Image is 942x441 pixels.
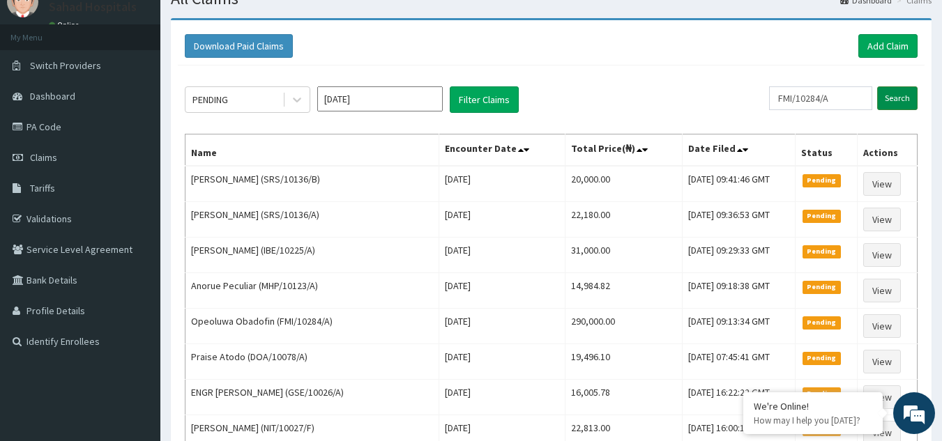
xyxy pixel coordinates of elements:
[683,309,796,344] td: [DATE] 09:13:34 GMT
[754,400,872,412] div: We're Online!
[863,350,901,373] a: View
[30,59,101,72] span: Switch Providers
[796,134,858,167] th: Status
[439,309,565,344] td: [DATE]
[439,273,565,309] td: [DATE]
[7,293,266,342] textarea: Type your message and hit 'Enter'
[803,281,841,293] span: Pending
[30,90,75,102] span: Dashboard
[185,166,439,202] td: [PERSON_NAME] (SRS/10136/B)
[803,352,841,364] span: Pending
[565,380,683,415] td: 16,005.78
[877,86,918,110] input: Search
[185,134,439,167] th: Name
[565,344,683,380] td: 19,496.10
[185,34,293,58] button: Download Paid Claims
[863,314,901,338] a: View
[565,134,683,167] th: Total Price(₦)
[683,273,796,309] td: [DATE] 09:18:38 GMT
[754,415,872,426] p: How may I help you today?
[73,78,234,96] div: Chat with us now
[30,151,57,164] span: Claims
[439,166,565,202] td: [DATE]
[683,166,796,202] td: [DATE] 09:41:46 GMT
[683,238,796,273] td: [DATE] 09:29:33 GMT
[863,208,901,231] a: View
[185,238,439,273] td: [PERSON_NAME] (IBE/10225/A)
[863,385,901,409] a: View
[863,172,901,196] a: View
[683,202,796,238] td: [DATE] 09:36:53 GMT
[858,134,918,167] th: Actions
[439,238,565,273] td: [DATE]
[439,202,565,238] td: [DATE]
[803,316,841,329] span: Pending
[30,182,55,194] span: Tariffs
[565,202,683,238] td: 22,180.00
[769,86,872,110] input: Search by HMO ID
[26,70,56,105] img: d_794563401_company_1708531726252_794563401
[439,380,565,415] td: [DATE]
[439,134,565,167] th: Encounter Date
[683,134,796,167] th: Date Filed
[81,132,192,272] span: We're online!
[185,309,439,344] td: Opeoluwa Obadofin (FMI/10284/A)
[803,245,841,258] span: Pending
[450,86,519,113] button: Filter Claims
[185,273,439,309] td: Anorue Peculiar (MHP/10123/A)
[803,210,841,222] span: Pending
[683,380,796,415] td: [DATE] 16:22:22 GMT
[49,20,82,30] a: Online
[565,273,683,309] td: 14,984.82
[565,309,683,344] td: 290,000.00
[858,34,918,58] a: Add Claim
[185,380,439,415] td: ENGR [PERSON_NAME] (GSE/10026/A)
[192,93,228,107] div: PENDING
[185,344,439,380] td: Praise Atodo (DOA/10078/A)
[49,1,137,13] p: Sahad Hospitals
[683,344,796,380] td: [DATE] 07:45:41 GMT
[863,243,901,267] a: View
[565,238,683,273] td: 31,000.00
[317,86,443,111] input: Select Month and Year
[565,166,683,202] td: 20,000.00
[439,344,565,380] td: [DATE]
[803,387,841,400] span: Pending
[229,7,262,40] div: Minimize live chat window
[185,202,439,238] td: [PERSON_NAME] (SRS/10136/A)
[863,279,901,302] a: View
[803,174,841,187] span: Pending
